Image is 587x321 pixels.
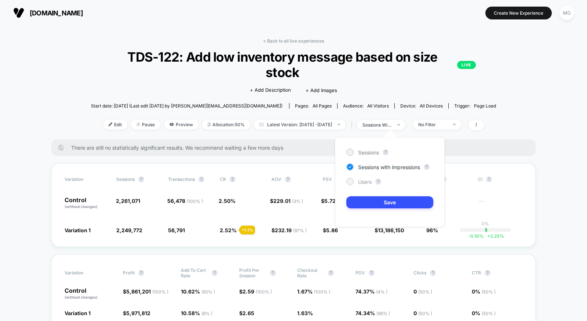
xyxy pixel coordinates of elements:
[482,289,496,295] span: ( 50 % )
[123,270,135,276] span: Profit
[454,103,496,109] div: Trigger:
[65,227,91,233] span: Variation 1
[198,176,204,182] button: ?
[220,176,226,182] span: CR
[220,227,237,233] span: 2.52 %
[270,270,276,276] button: ?
[418,311,432,316] span: ( 50 % )
[358,179,372,185] span: Users
[116,176,135,182] span: Sessions
[167,198,203,204] span: 56,478
[375,179,381,185] button: ?
[313,103,332,109] span: all pages
[243,310,254,316] span: 2.65
[13,7,24,18] img: Visually logo
[424,164,430,170] button: ?
[484,233,504,239] span: 2.23 %
[346,196,433,208] button: Save
[362,122,392,128] div: sessions with impression
[271,176,281,182] span: AOV
[65,295,98,299] span: (without changes)
[383,149,389,155] button: ?
[126,310,150,316] span: 5,971,812
[297,288,330,295] span: 1.67 %
[65,204,98,209] span: (without changes)
[413,310,432,316] span: 0
[103,120,127,130] span: Edit
[111,49,475,80] span: TDS-122: Add low inventory message based on size stock
[168,227,185,233] span: 56,791
[485,7,552,19] button: Create New Experience
[324,198,353,204] span: 5.72
[356,310,390,316] span: 74.34 %
[254,120,346,130] span: Latest Version: [DATE] - [DATE]
[474,103,496,109] span: Page Load
[11,7,85,19] button: [DOMAIN_NAME]
[65,197,109,209] p: Control
[181,267,208,278] span: Add To Cart Rate
[472,288,496,295] span: 0 %
[71,145,521,151] span: There are still no statistically significant results. We recommend waiting a few more days
[472,310,496,316] span: 0 %
[243,288,272,295] span: 2.59
[413,270,426,276] span: Clicks
[138,270,144,276] button: ?
[356,288,387,295] span: 74.37 %
[487,233,490,239] span: +
[468,233,484,239] span: -0.10 %
[430,270,436,276] button: ?
[394,103,448,109] span: Device:
[263,38,324,44] a: < Back to all live experiences
[168,176,195,182] span: Transactions
[202,120,250,130] span: Allocation: 50%
[123,288,168,295] span: $
[297,267,324,278] span: Checkout Rate
[367,103,389,109] span: All Visitors
[328,270,334,276] button: ?
[397,124,400,125] img: end
[219,198,236,204] span: 2.50 %
[239,310,254,316] span: $
[559,6,574,20] div: MG
[418,122,448,127] div: No Filter
[65,310,91,316] span: Variation 1
[321,198,353,204] span: $
[116,198,140,204] span: 2,261,071
[136,123,140,126] img: end
[486,176,492,182] button: ?
[91,103,282,109] span: Start date: [DATE] (Last edit [DATE] by [PERSON_NAME][EMAIL_ADDRESS][DOMAIN_NAME])
[201,289,215,295] span: ( 92 % )
[65,288,116,300] p: Control
[457,61,475,69] p: LIVE
[485,270,491,276] button: ?
[116,227,142,233] span: 2,249,772
[478,199,522,212] span: ---
[256,289,272,295] span: ( 100 % )
[306,87,337,93] span: + Add Images
[285,176,291,182] button: ?
[271,227,307,233] span: $
[230,176,236,182] button: ?
[418,289,432,295] span: ( 50 % )
[314,289,330,295] span: ( 100 % )
[131,120,160,130] span: Pause
[30,9,83,17] span: [DOMAIN_NAME]
[270,198,303,204] span: $
[292,198,303,204] span: ( 3 % )
[338,124,340,125] img: end
[369,270,375,276] button: ?
[358,149,379,156] span: Sessions
[453,124,456,125] img: end
[181,288,215,295] span: 10.62 %
[239,288,272,295] span: $
[250,87,291,94] span: + Add Description
[208,123,211,127] img: rebalance
[485,226,486,232] p: |
[273,198,303,204] span: 229.01
[482,311,496,316] span: ( 50 % )
[293,228,307,233] span: ( 97 % )
[326,227,338,233] span: 5.86
[201,311,212,316] span: ( 8 % )
[275,227,307,233] span: 232.19
[65,267,105,278] span: Variation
